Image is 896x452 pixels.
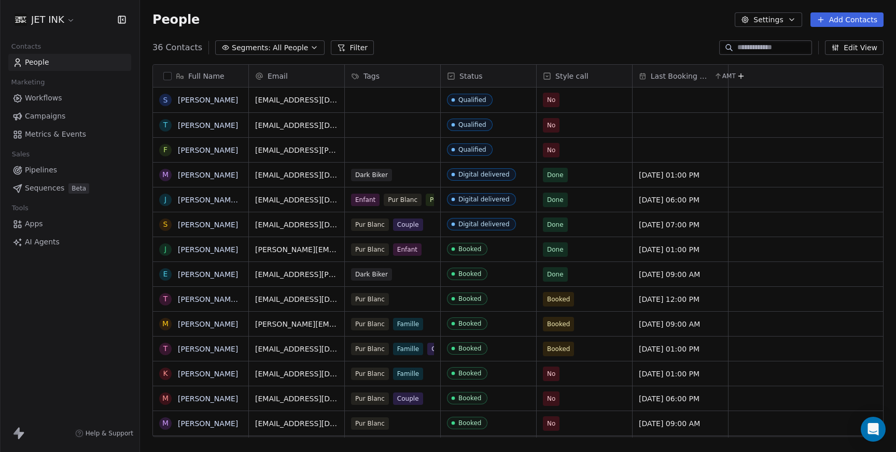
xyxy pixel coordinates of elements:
[639,319,722,329] span: [DATE] 09:00 AM
[178,395,238,403] a: [PERSON_NAME]
[178,121,238,129] a: [PERSON_NAME]
[459,71,483,81] span: Status
[458,419,481,427] div: Booked
[162,418,169,429] div: M
[458,370,481,377] div: Booked
[384,194,422,206] span: Pur Blanc
[178,370,238,378] a: [PERSON_NAME]
[268,71,288,81] span: Email
[163,95,168,106] div: S
[8,54,131,71] a: People
[547,319,570,329] span: Booked
[178,345,238,353] a: [PERSON_NAME]
[25,111,65,122] span: Campaigns
[255,319,338,329] span: [PERSON_NAME][EMAIL_ADDRESS][DOMAIN_NAME]
[162,393,169,404] div: M
[255,269,338,280] span: [EMAIL_ADDRESS][PERSON_NAME][DOMAIN_NAME]
[25,165,57,176] span: Pipelines
[351,243,389,256] span: Pur Blanc
[393,343,423,355] span: Famille
[178,419,238,428] a: [PERSON_NAME]
[232,42,271,53] span: Segments:
[162,169,169,180] div: M
[178,171,238,179] a: [PERSON_NAME]
[255,220,338,230] span: [EMAIL_ADDRESS][DOMAIN_NAME]
[7,147,34,162] span: Sales
[426,194,447,206] span: Père
[537,65,632,87] div: Style call
[351,218,389,231] span: Pur Blanc
[547,393,555,404] span: No
[255,369,338,379] span: [EMAIL_ADDRESS][DOMAIN_NAME]
[547,95,555,105] span: No
[178,96,238,104] a: [PERSON_NAME]
[547,220,564,230] span: Done
[351,194,380,206] span: Enfant
[25,93,62,104] span: Workflows
[393,318,423,330] span: Famille
[255,244,338,255] span: [PERSON_NAME][EMAIL_ADDRESS][DOMAIN_NAME]
[178,295,301,303] a: [PERSON_NAME] [PERSON_NAME]
[351,343,389,355] span: Pur Blanc
[255,393,338,404] span: [EMAIL_ADDRESS][DOMAIN_NAME]
[178,196,301,204] a: [PERSON_NAME] [PERSON_NAME]
[178,320,238,328] a: [PERSON_NAME]
[273,42,308,53] span: All People
[861,417,886,442] div: Open Intercom Messenger
[547,170,564,180] span: Done
[555,71,589,81] span: Style call
[639,195,722,205] span: [DATE] 06:00 PM
[458,146,486,153] div: Qualified
[639,294,722,304] span: [DATE] 12:00 PM
[163,343,168,354] div: T
[639,244,722,255] span: [DATE] 01:00 PM
[7,200,33,216] span: Tools
[255,344,338,354] span: [EMAIL_ADDRESS][DOMAIN_NAME]
[8,234,131,251] a: AI Agents
[178,270,238,279] a: [PERSON_NAME]
[458,221,510,228] div: Digital delivered
[458,171,510,178] div: Digital delivered
[163,294,168,304] div: T
[15,13,27,26] img: JET%20INK%20Metal.png
[25,218,43,229] span: Apps
[547,120,555,130] span: No
[651,71,712,81] span: Last Booking Date
[164,244,166,255] div: J
[458,121,486,128] div: Qualified
[164,194,166,205] div: J
[458,320,481,327] div: Booked
[547,369,555,379] span: No
[255,418,338,429] span: [EMAIL_ADDRESS][DOMAIN_NAME]
[163,144,167,155] div: F
[331,40,374,55] button: Filter
[8,162,131,179] a: Pipelines
[255,120,338,130] span: [EMAIL_ADDRESS][DOMAIN_NAME]
[547,244,564,255] span: Done
[458,96,486,104] div: Qualified
[547,195,564,205] span: Done
[152,41,202,54] span: 36 Contacts
[825,40,884,55] button: Edit View
[735,12,802,27] button: Settings
[393,218,423,231] span: Couple
[188,71,225,81] span: Full Name
[547,344,570,354] span: Booked
[153,88,249,438] div: grid
[458,196,510,203] div: Digital delivered
[363,71,380,81] span: Tags
[547,418,555,429] span: No
[810,12,884,27] button: Add Contacts
[351,268,392,281] span: Dark Biker
[639,220,722,230] span: [DATE] 07:00 PM
[255,294,338,304] span: [EMAIL_ADDRESS][DOMAIN_NAME]
[249,88,884,438] div: grid
[31,13,64,26] span: JET INK
[441,65,536,87] div: Status
[547,269,564,280] span: Done
[547,294,570,304] span: Booked
[255,170,338,180] span: [EMAIL_ADDRESS][DOMAIN_NAME]
[162,318,169,329] div: M
[12,11,77,28] button: JET INK
[7,39,46,54] span: Contacts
